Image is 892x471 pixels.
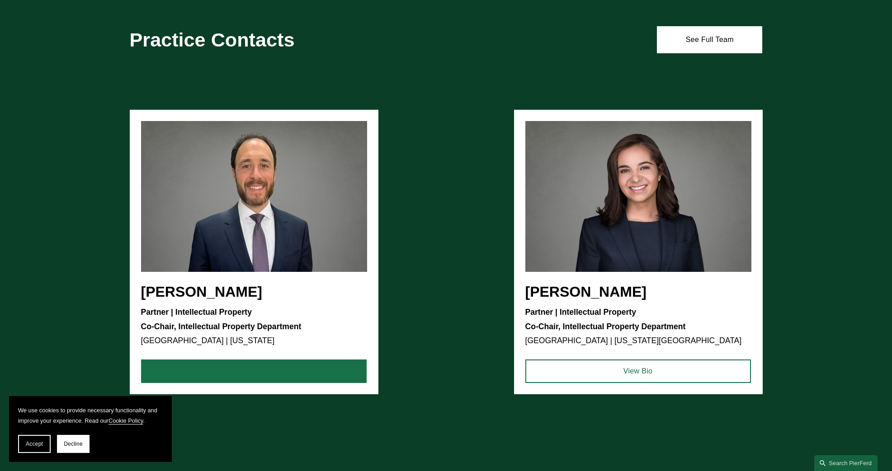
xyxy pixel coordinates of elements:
[64,441,83,447] span: Decline
[814,455,878,471] a: Search this site
[657,26,762,53] a: See Full Team
[57,435,90,453] button: Decline
[130,28,420,51] h2: Practice Contacts
[141,359,367,383] a: View Bio
[525,359,751,383] a: View Bio
[109,417,143,424] a: Cookie Policy
[9,396,172,462] section: Cookie banner
[18,405,163,426] p: We use cookies to provide necessary functionality and improve your experience. Read our .
[18,435,51,453] button: Accept
[26,441,43,447] span: Accept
